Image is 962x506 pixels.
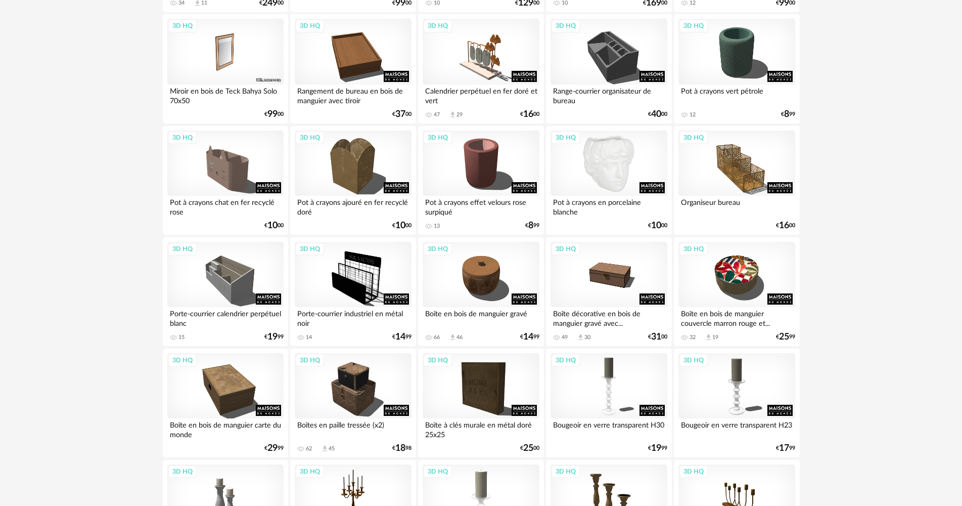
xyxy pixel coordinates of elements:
div: Boîtes en paille tressée (x2) [295,418,411,439]
div: Bougeoir en verre transparent H30 [551,418,667,439]
div: 19 [712,334,718,341]
a: 3D HQ Calendrier perpétuel en fer doré et vert 47 Download icon 29 €1600 [418,14,543,123]
div: Pot à crayons effet velours rose surpiqué [423,196,539,216]
span: Download icon [449,333,456,341]
div: 3D HQ [168,242,197,256]
div: € 00 [392,222,411,229]
a: 3D HQ Organiseur bureau €1600 [674,126,799,235]
a: 3D HQ Boîte à clés murale en métal doré 25x25 €2500 [418,349,543,458]
span: 37 [395,111,405,118]
div: 46 [456,334,463,341]
div: Rangement de bureau en bois de manguier avec tiroir [295,85,411,105]
div: 3D HQ [551,354,580,367]
span: 25 [779,333,789,341]
div: 49 [562,334,568,341]
div: 3D HQ [423,19,452,32]
div: 66 [434,334,440,341]
div: 3D HQ [168,131,197,144]
div: € 99 [520,333,539,341]
div: 3D HQ [168,465,197,478]
div: € 99 [392,333,411,341]
div: 3D HQ [168,19,197,32]
a: 3D HQ Rangement de bureau en bois de manguier avec tiroir €3700 [290,14,416,123]
a: 3D HQ Pot à crayons effet velours rose surpiqué 13 €899 [418,126,543,235]
div: € 99 [264,333,284,341]
div: € 00 [648,111,667,118]
a: 3D HQ Boîte décorative en bois de manguier gravé avec... 49 Download icon 30 €3100 [546,237,671,347]
span: 14 [395,333,405,341]
div: 3D HQ [551,131,580,144]
div: Porte-courrier industriel en métal noir [295,307,411,327]
span: 18 [395,445,405,452]
div: Miroir en bois de Teck Bahya Solo 70x50 [167,85,284,105]
span: Download icon [449,111,456,118]
div: 3D HQ [423,242,452,256]
div: € 00 [264,222,284,229]
div: 3D HQ [679,19,708,32]
div: € 00 [520,445,539,452]
span: 31 [651,333,661,341]
div: 3D HQ [423,465,452,478]
a: 3D HQ Pot à crayons vert pétrole 12 €899 [674,14,799,123]
span: 25 [523,445,533,452]
div: Bougeoir en verre transparent H23 [678,418,795,439]
div: 3D HQ [679,354,708,367]
div: 3D HQ [679,131,708,144]
a: 3D HQ Porte-courrier calendrier perpétuel blanc 15 €1999 [163,237,288,347]
div: 3D HQ [551,465,580,478]
div: € 98 [392,445,411,452]
div: 3D HQ [168,354,197,367]
span: 14 [523,333,533,341]
a: 3D HQ Porte-courrier industriel en métal noir 14 €1499 [290,237,416,347]
div: Porte-courrier calendrier perpétuel blanc [167,307,284,327]
div: Boîte à clés murale en métal doré 25x25 [423,418,539,439]
div: 3D HQ [295,19,325,32]
div: 3D HQ [679,242,708,256]
a: 3D HQ Pot à crayons en porcelaine blanche €1000 [546,126,671,235]
a: 3D HQ Miroir en bois de Teck Bahya Solo 70x50 €9900 [163,14,288,123]
div: € 99 [264,445,284,452]
div: 47 [434,111,440,118]
div: Pot à crayons chat en fer recyclé rose [167,196,284,216]
a: 3D HQ Boîte en bois de manguier gravé 66 Download icon 46 €1499 [418,237,543,347]
div: Organiseur bureau [678,196,795,216]
div: 12 [690,111,696,118]
div: 3D HQ [295,131,325,144]
a: 3D HQ Pot à crayons chat en fer recyclé rose €1000 [163,126,288,235]
div: Range-courrier organisateur de bureau [551,85,667,105]
div: Boîte en bois de manguier gravé [423,307,539,327]
span: 40 [651,111,661,118]
a: 3D HQ Boîte en bois de manguier couvercle marron rouge et... 32 Download icon 19 €2599 [674,237,799,347]
span: Download icon [577,333,584,341]
span: 17 [779,445,789,452]
a: 3D HQ Bougeoir en verre transparent H23 €1799 [674,349,799,458]
a: 3D HQ Boîte en bois de manguier carte du monde €2999 [163,349,288,458]
a: 3D HQ Pot à crayons ajouré en fer recyclé doré €1000 [290,126,416,235]
div: Pot à crayons ajouré en fer recyclé doré [295,196,411,216]
a: 3D HQ Bougeoir en verre transparent H30 €1999 [546,349,671,458]
span: 10 [267,222,278,229]
div: € 99 [525,222,539,229]
div: 14 [306,334,312,341]
div: 3D HQ [551,242,580,256]
div: € 00 [776,222,795,229]
a: 3D HQ Boîtes en paille tressée (x2) 62 Download icon 45 €1898 [290,349,416,458]
div: € 99 [776,333,795,341]
div: 3D HQ [295,242,325,256]
div: € 00 [648,333,667,341]
span: 99 [267,111,278,118]
span: 16 [523,111,533,118]
span: 16 [779,222,789,229]
div: Pot à crayons en porcelaine blanche [551,196,667,216]
div: 3D HQ [295,465,325,478]
span: 10 [395,222,405,229]
div: 30 [584,334,590,341]
div: € 00 [648,222,667,229]
div: Calendrier perpétuel en fer doré et vert [423,85,539,105]
span: 10 [651,222,661,229]
span: 8 [528,222,533,229]
div: 15 [178,334,185,341]
div: 3D HQ [295,354,325,367]
span: 8 [784,111,789,118]
span: 19 [651,445,661,452]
